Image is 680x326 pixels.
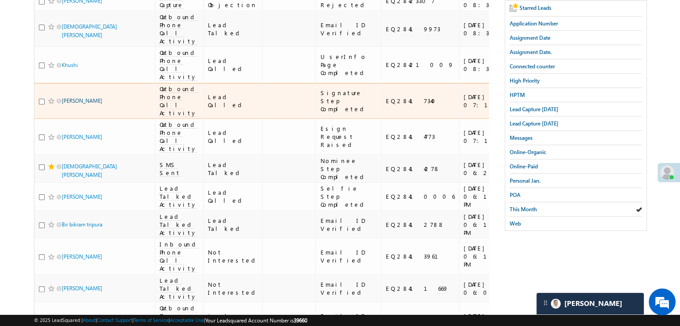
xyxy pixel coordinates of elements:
div: [DATE] 07:16 PM [464,93,519,109]
span: Online-Paid [510,163,538,170]
a: [DEMOGRAPHIC_DATA][PERSON_NAME] [62,23,117,38]
img: Carter [551,299,561,309]
a: Contact Support [97,317,132,323]
img: carter-drag [542,299,549,306]
div: Lead Talked [208,21,258,37]
span: Lead Talked Activity [160,276,197,301]
div: UserInfo Page Completed [320,53,377,77]
span: Assignment Date. [510,49,552,55]
div: carter-dragCarter[PERSON_NAME] [536,293,644,315]
div: EQ28419973 [386,25,455,33]
div: [DATE] 06:27 PM [464,161,519,177]
div: Esign Request Raised [320,125,377,149]
span: Personal Jan. [510,177,541,184]
span: Connected counter [510,63,555,70]
span: Outbound Phone Call Activity [160,85,198,117]
div: [DATE] 06:11 PM [464,244,519,268]
a: About [83,317,96,323]
div: EQ28413961 [386,252,455,260]
div: Signature Step Completed [320,89,377,113]
div: Chat with us now [46,47,150,59]
a: Terms of Service [134,317,169,323]
span: Lead Talked Activity [160,213,197,237]
a: [PERSON_NAME] [62,134,102,140]
span: POA [510,192,520,198]
span: Starred Leads [520,4,551,11]
img: d_60004797649_company_0_60004797649 [15,47,38,59]
div: Nominee Step Completed [320,157,377,181]
span: Outbound Phone Call Activity [160,49,198,81]
textarea: Type your message and hit 'Enter' [12,83,163,248]
span: Assignment Date [510,34,550,41]
span: © 2025 LeadSquared | | | | | [34,316,307,325]
div: Lead Talked [208,217,258,233]
a: Bir bikram tripura [62,221,102,228]
div: [DATE] 08:34 PM [464,21,519,37]
em: Start Chat [122,256,162,268]
a: [PERSON_NAME] [62,97,102,104]
div: Email ID Verified [320,280,377,297]
div: Lead Called [208,57,258,73]
div: [DATE] 07:15 PM [464,129,519,145]
div: Email ID Verified [320,217,377,233]
div: Lead Called [208,188,258,205]
div: Email ID Verified [320,21,377,37]
span: Web [510,220,521,227]
div: Minimize live chat window [147,4,168,26]
div: EQ28411669 [386,284,455,293]
div: EQ28414278 [386,165,455,173]
span: Inbound Phone Call Activity [160,240,199,272]
span: This Month [510,206,537,213]
span: Carter [564,299,622,308]
div: [DATE] 06:11 PM [464,184,519,209]
div: [DATE] 06:09 PM [464,280,519,297]
span: Lead Capture [DATE] [510,120,558,127]
span: Lead Capture [DATE] [510,106,558,113]
div: Lead Called [208,93,258,109]
div: EQ28410006 [386,192,455,201]
a: Acceptable Use [170,317,204,323]
div: Email ID Verified [320,248,377,264]
div: Lead Called [208,129,258,145]
span: Online-Organic [510,149,546,155]
span: High Priority [510,77,540,84]
div: Selfie Step Completed [320,184,377,209]
div: EQ28421009 [386,61,455,69]
a: [PERSON_NAME] [62,285,102,292]
a: [PERSON_NAME] [62,253,102,260]
div: Not Interested [208,280,258,297]
div: EQ28414773 [386,133,455,141]
a: Khushi [62,62,78,68]
span: Your Leadsquared Account Number is [205,317,307,324]
span: Application Number [510,20,558,27]
span: Outbound Phone Call Activity [160,121,198,153]
div: Not Interested [208,248,258,264]
span: Outbound Phone Call Activity [160,13,198,45]
div: EQ28412788 [386,221,455,229]
span: HPTM [510,92,525,98]
span: SMS Sent [160,161,181,177]
div: Lead Talked [208,161,258,177]
a: [DEMOGRAPHIC_DATA][PERSON_NAME] [62,163,117,178]
span: 39660 [294,317,307,324]
div: EQ28417340 [386,97,455,105]
span: Lead Talked Activity [160,184,197,209]
div: [DATE] 08:33 PM [464,57,519,73]
div: [DATE] 06:11 PM [464,213,519,237]
span: Messages [510,134,532,141]
a: [PERSON_NAME] [62,193,102,200]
